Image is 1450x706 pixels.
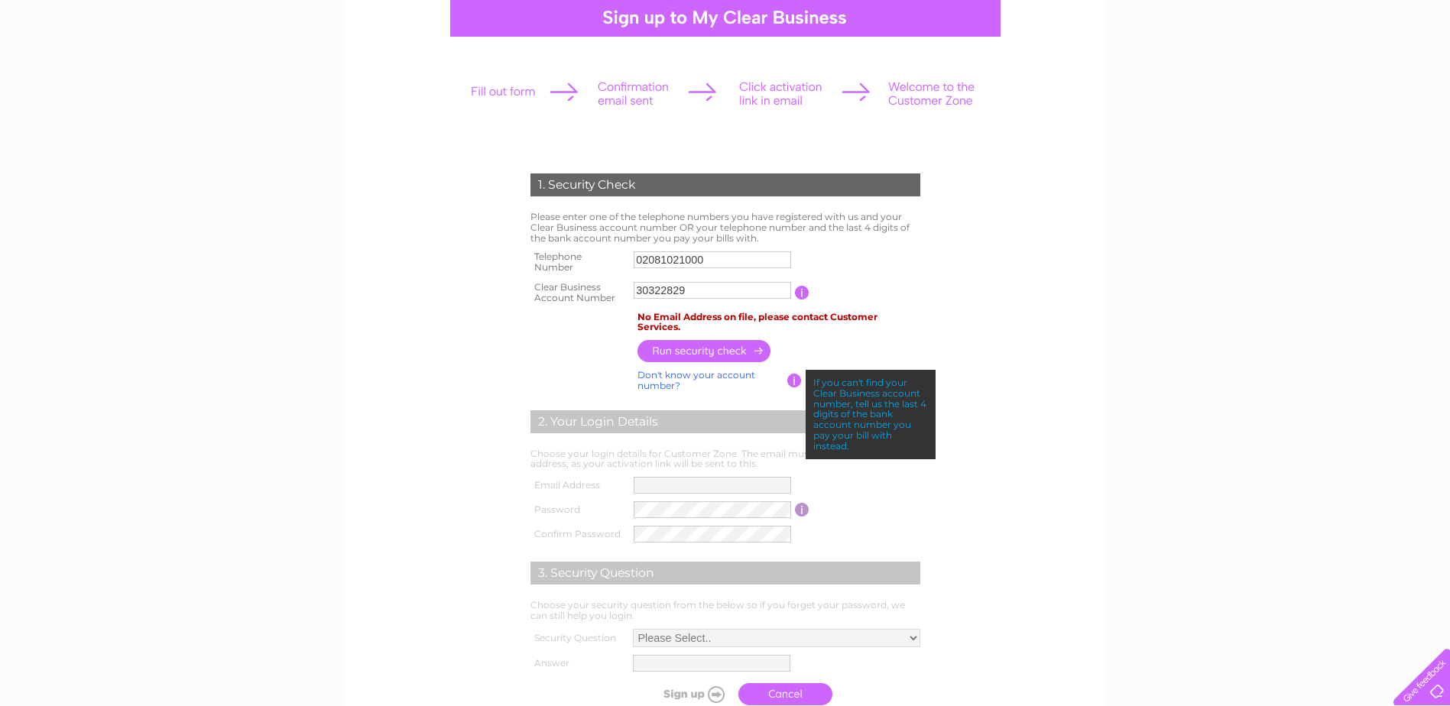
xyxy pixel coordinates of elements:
[787,374,802,387] input: Information
[1162,8,1267,27] a: 0333 014 3131
[530,562,920,585] div: 3. Security Question
[527,522,631,546] th: Confirm Password
[365,8,1087,74] div: Clear Business is a trading name of Verastar Limited (registered in [GEOGRAPHIC_DATA] No. 3667643...
[1403,65,1441,76] a: Contact
[527,651,629,675] th: Answer
[634,308,924,337] td: No Email Address on file, please contact Customer Services.
[530,173,920,196] div: 1. Security Check
[795,286,809,300] input: Information
[738,683,832,705] a: Cancel
[527,625,629,651] th: Security Question
[806,370,936,459] div: If you can't find your Clear Business account number, tell us the last 4 digits of the bank accou...
[637,683,731,704] input: Submit
[527,445,924,474] td: Choose your login details for Customer Zone. The email must be a valid email address, as your act...
[637,369,755,391] a: Don't know your account number?
[1317,65,1363,76] a: Telecoms
[1274,65,1308,76] a: Energy
[1372,65,1394,76] a: Blog
[527,208,924,247] td: Please enter one of the telephone numbers you have registered with us and your Clear Business acc...
[530,410,920,433] div: 2. Your Login Details
[795,503,809,517] input: Information
[1236,65,1265,76] a: Water
[527,277,631,308] th: Clear Business Account Number
[527,497,631,522] th: Password
[527,247,631,277] th: Telephone Number
[527,596,924,625] td: Choose your security question from the below so if you forget your password, we can still help yo...
[527,473,631,497] th: Email Address
[50,40,128,86] img: logo.png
